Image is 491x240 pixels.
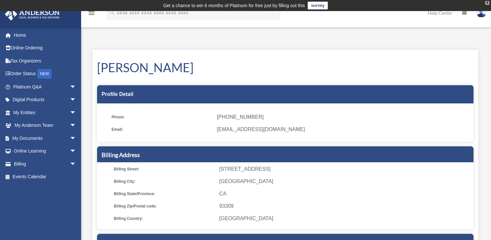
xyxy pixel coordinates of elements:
[70,93,83,107] span: arrow_drop_down
[88,11,95,17] a: menu
[5,119,86,132] a: My Anderson Teamarrow_drop_down
[219,177,471,186] span: [GEOGRAPHIC_DATA]
[37,69,52,79] div: NEW
[108,9,116,16] i: search
[70,132,83,145] span: arrow_drop_down
[102,151,469,159] h5: Billing Address
[163,2,305,9] div: Get a chance to win 6 months of Platinum for free just by filling out this
[5,67,86,81] a: Order StatusNEW
[217,125,469,134] span: [EMAIL_ADDRESS][DOMAIN_NAME]
[485,1,489,5] div: close
[114,189,215,198] span: Billing State/Province:
[5,132,86,145] a: My Documentsarrow_drop_down
[112,125,213,134] span: Email:
[88,9,95,17] i: menu
[70,119,83,132] span: arrow_drop_down
[5,93,86,106] a: Digital Productsarrow_drop_down
[114,177,215,186] span: Billing City:
[219,165,471,174] span: [STREET_ADDRESS]
[97,85,473,103] div: Profile Detail
[3,8,62,20] img: Anderson Advisors Platinum Portal
[308,2,328,9] a: survey
[70,80,83,94] span: arrow_drop_down
[70,157,83,171] span: arrow_drop_down
[114,214,215,223] span: Billing Country:
[70,145,83,158] span: arrow_drop_down
[219,214,471,223] span: [GEOGRAPHIC_DATA]
[5,42,86,55] a: Online Ordering
[476,8,486,18] img: User Pic
[5,80,86,93] a: Platinum Q&Aarrow_drop_down
[114,202,215,211] span: Billing Zip/Postal code:
[5,157,86,170] a: Billingarrow_drop_down
[5,54,86,67] a: Tax Organizers
[217,113,469,122] span: [PHONE_NUMBER]
[5,106,86,119] a: My Entitiesarrow_drop_down
[97,59,473,76] h1: [PERSON_NAME]
[5,29,86,42] a: Home
[112,113,213,122] span: Phone:
[5,170,86,183] a: Events Calendar
[219,189,471,198] span: CA
[70,106,83,119] span: arrow_drop_down
[114,165,215,174] span: Billing Street:
[5,145,86,158] a: Online Learningarrow_drop_down
[219,202,471,211] span: 93309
